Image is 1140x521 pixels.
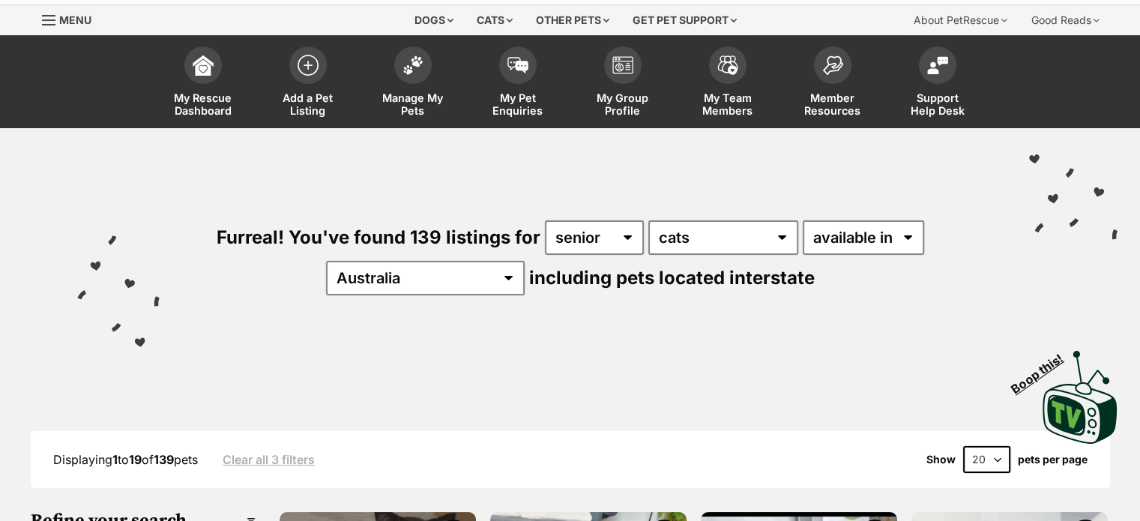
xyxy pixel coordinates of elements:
[361,39,465,128] a: Manage My Pets
[612,56,633,74] img: group-profile-icon-3fa3cf56718a62981997c0bc7e787c4b2cf8bcc04b72c1350f741eb67cf2f40e.svg
[885,39,990,128] a: Support Help Desk
[717,55,738,75] img: team-members-icon-5396bd8760b3fe7c0b43da4ab00e1e3bb1a5d9ba89233759b79545d2d3fc5d0d.svg
[927,56,948,74] img: help-desk-icon-fdf02630f3aa405de69fd3d07c3f3aa587a6932b1a1747fa1d2bba05be0121f9.svg
[402,55,423,75] img: manage-my-pets-icon-02211641906a0b7f246fdf0571729dbe1e7629f14944591b6c1af311fb30b64b.svg
[822,55,843,76] img: member-resources-icon-8e73f808a243e03378d46382f2149f9095a855e16c252ad45f914b54edf8863c.svg
[379,91,447,117] span: Manage My Pets
[589,91,657,117] span: My Group Profile
[780,39,885,128] a: Member Resources
[675,39,780,128] a: My Team Members
[525,5,620,35] div: Other pets
[694,91,761,117] span: My Team Members
[570,39,675,128] a: My Group Profile
[59,13,91,26] span: Menu
[217,226,540,248] span: Furreal! You've found 139 listings for
[53,452,198,467] span: Displaying to of pets
[223,453,315,466] a: Clear all 3 filters
[1009,343,1078,397] span: Boop this!
[904,91,971,117] span: Support Help Desk
[193,55,214,76] img: dashboard-icon-eb2f2d2d3e046f16d808141f083e7271f6b2e854fb5c12c21221c1fb7104beca.svg
[1043,337,1118,446] a: Boop this!
[466,5,523,35] div: Cats
[1043,351,1118,444] img: PetRescue TV logo
[298,55,319,76] img: add-pet-listing-icon-0afa8454b4691262ce3f59096e99ab1cd57d4a30225e0717b998d2c9b9846f56.svg
[42,5,102,32] a: Menu
[903,5,1018,35] div: About PetRescue
[926,454,956,466] span: Show
[154,452,174,467] strong: 139
[465,39,570,128] a: My Pet Enquiries
[622,5,747,35] div: Get pet support
[151,39,256,128] a: My Rescue Dashboard
[799,91,866,117] span: Member Resources
[129,452,142,467] strong: 19
[529,267,815,289] span: including pets located interstate
[507,57,528,73] img: pet-enquiries-icon-7e3ad2cf08bfb03b45e93fb7055b45f3efa6380592205ae92323e6603595dc1f.svg
[112,452,118,467] strong: 1
[404,5,464,35] div: Dogs
[256,39,361,128] a: Add a Pet Listing
[169,91,237,117] span: My Rescue Dashboard
[484,91,552,117] span: My Pet Enquiries
[274,91,342,117] span: Add a Pet Listing
[1018,454,1088,466] label: pets per page
[1021,5,1110,35] div: Good Reads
